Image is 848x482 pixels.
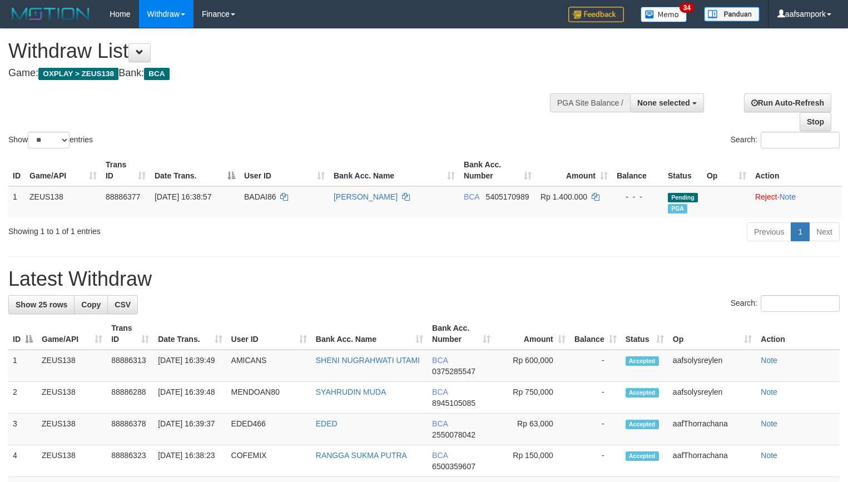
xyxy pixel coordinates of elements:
td: ZEUS138 [37,350,107,382]
span: Copy 8945105085 to clipboard [432,399,475,408]
span: 88886377 [106,192,140,201]
span: BADAI86 [244,192,276,201]
a: Run Auto-Refresh [744,93,831,112]
td: Rp 150,000 [495,445,570,477]
a: EDED [316,419,338,428]
a: Show 25 rows [8,295,75,314]
select: Showentries [28,132,70,148]
td: 1 [8,186,25,218]
td: aafThorrachana [668,414,756,445]
span: Pending [668,193,698,202]
th: Status [663,155,702,186]
a: Note [761,419,777,428]
td: [DATE] 16:39:49 [153,350,226,382]
span: BCA [432,356,448,365]
th: Balance [612,155,663,186]
td: Rp 63,000 [495,414,570,445]
th: User ID: activate to sort column ascending [240,155,329,186]
th: Amount: activate to sort column ascending [495,318,570,350]
td: aafsolysreylen [668,350,756,382]
a: SYAHRUDIN MUDA [316,387,386,396]
th: ID: activate to sort column descending [8,318,37,350]
td: - [570,350,621,382]
th: Trans ID: activate to sort column ascending [101,155,150,186]
a: 1 [791,222,810,241]
span: Copy 5405170989 to clipboard [486,192,529,201]
a: Stop [800,112,831,131]
td: [DATE] 16:39:37 [153,414,226,445]
a: Note [779,192,796,201]
span: Copy 0375285547 to clipboard [432,367,475,376]
a: SHENI NUGRAHWATI UTAMI [316,356,420,365]
td: ZEUS138 [37,382,107,414]
th: Bank Acc. Number: activate to sort column ascending [459,155,536,186]
th: Bank Acc. Name: activate to sort column ascending [311,318,428,350]
input: Search: [761,132,840,148]
a: [PERSON_NAME] [334,192,398,201]
td: ZEUS138 [37,414,107,445]
th: Amount: activate to sort column ascending [536,155,612,186]
td: AMICANS [227,350,311,382]
th: Op: activate to sort column ascending [668,318,756,350]
a: Note [761,451,777,460]
div: PGA Site Balance / [550,93,630,112]
td: MENDOAN80 [227,382,311,414]
label: Search: [731,295,840,312]
label: Search: [731,132,840,148]
img: MOTION_logo.png [8,6,93,22]
span: Accepted [626,356,659,366]
span: None selected [637,98,690,107]
a: Note [761,387,777,396]
td: 88886378 [107,414,153,445]
span: BCA [432,387,448,396]
h4: Game: Bank: [8,68,554,79]
span: Show 25 rows [16,300,67,309]
td: 2 [8,382,37,414]
th: Action [756,318,840,350]
h1: Latest Withdraw [8,268,840,290]
th: ID [8,155,25,186]
span: BCA [432,451,448,460]
td: - [570,382,621,414]
th: Date Trans.: activate to sort column descending [150,155,240,186]
span: Marked by aafsolysreylen [668,204,687,213]
td: aafsolysreylen [668,382,756,414]
th: Trans ID: activate to sort column ascending [107,318,153,350]
td: 88886313 [107,350,153,382]
span: BCA [144,68,169,80]
a: CSV [107,295,138,314]
span: Accepted [626,388,659,397]
button: None selected [630,93,704,112]
th: Bank Acc. Number: activate to sort column ascending [428,318,495,350]
td: ZEUS138 [37,445,107,477]
td: [DATE] 16:39:48 [153,382,226,414]
span: BCA [432,419,448,428]
span: Copy 6500359607 to clipboard [432,462,475,471]
td: aafThorrachana [668,445,756,477]
td: - [570,445,621,477]
td: EDED466 [227,414,311,445]
a: Previous [747,222,791,241]
th: Op: activate to sort column ascending [702,155,751,186]
td: 1 [8,350,37,382]
div: Showing 1 to 1 of 1 entries [8,221,345,237]
h1: Withdraw List [8,40,554,62]
a: RANGGA SUKMA PUTRA [316,451,407,460]
td: 4 [8,445,37,477]
th: Game/API: activate to sort column ascending [37,318,107,350]
a: Note [761,356,777,365]
span: CSV [115,300,131,309]
td: · [751,186,842,218]
div: - - - [617,191,659,202]
span: Copy 2550078042 to clipboard [432,430,475,439]
td: 3 [8,414,37,445]
td: 88886288 [107,382,153,414]
img: Feedback.jpg [568,7,624,22]
span: OXPLAY > ZEUS138 [38,68,118,80]
a: Copy [74,295,108,314]
span: Copy [81,300,101,309]
span: Accepted [626,420,659,429]
th: Date Trans.: activate to sort column ascending [153,318,226,350]
td: ZEUS138 [25,186,101,218]
span: 34 [680,3,695,13]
